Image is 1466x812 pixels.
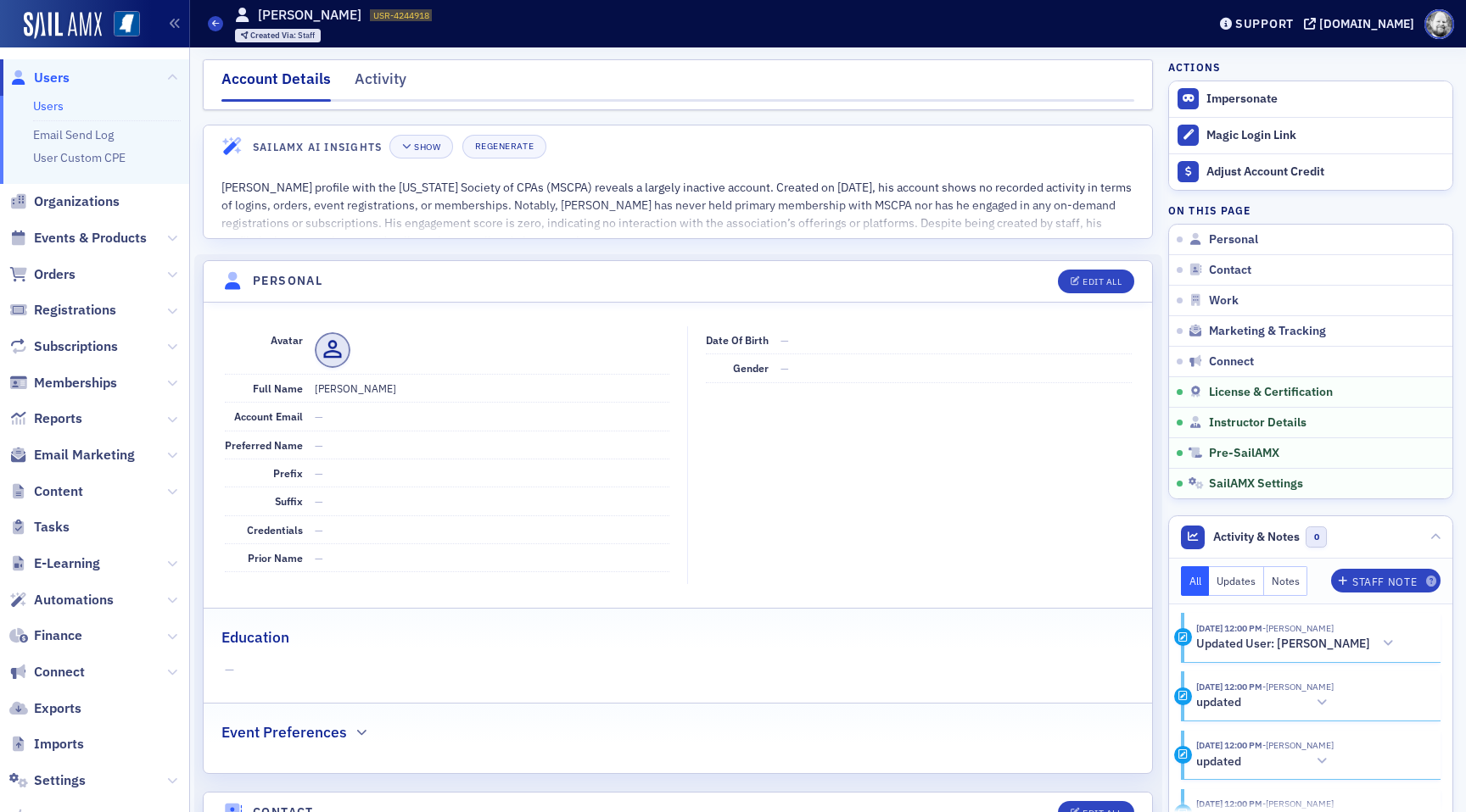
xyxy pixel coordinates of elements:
[1209,324,1326,339] span: Marketing & Tracking
[24,12,102,39] img: SailAMX
[1209,232,1258,247] span: Personal
[1168,203,1453,218] h4: On this page
[34,482,83,501] span: Content
[34,699,81,718] span: Exports
[706,333,769,347] span: Date of Birth
[34,554,100,573] span: E-Learning
[389,135,453,159] button: Show
[733,361,769,375] span: Gender
[9,409,82,428] a: Reports
[34,301,116,320] span: Registrations
[9,554,100,573] a: E-Learning
[1213,528,1300,546] span: Activity & Notes
[1424,9,1454,39] span: Profile
[9,69,70,87] a: Users
[1058,270,1134,293] button: Edit All
[1196,739,1262,751] time: 8/21/2025 12:00 PM
[1196,635,1400,653] button: Updated User: [PERSON_NAME]
[1262,622,1334,634] span: Aidan Sullivan
[1196,753,1334,770] button: updated
[9,518,70,537] a: Tasks
[1209,476,1303,492] span: SailAMX Settings
[34,409,82,428] span: Reports
[1306,526,1327,548] span: 0
[9,699,81,718] a: Exports
[1174,687,1192,705] div: Update
[373,9,429,21] span: USR-4244918
[781,361,789,375] span: —
[1206,128,1444,143] div: Magic Login Link
[250,31,315,41] div: Staff
[1209,415,1307,431] span: Instructor Details
[9,591,114,609] a: Automations
[1196,622,1262,634] time: 8/21/2025 12:00 PM
[234,409,303,423] span: Account Email
[1352,577,1417,587] div: Staff Note
[1196,694,1334,712] button: updated
[781,333,789,347] span: —
[34,69,70,87] span: Users
[462,135,546,159] button: Regenerate
[1196,754,1241,770] h5: updated
[1209,263,1251,278] span: Contact
[221,626,289,648] h2: Education
[1169,117,1452,153] button: Magic Login Link
[9,301,116,320] a: Registrations
[275,494,303,508] span: Suffix
[114,11,140,37] img: SailAMX
[1206,164,1444,180] div: Adjust Account Credit
[34,735,84,754] span: Imports
[34,771,86,790] span: Settings
[1262,681,1334,692] span: Aidan Sullivan
[1209,293,1239,309] span: Work
[9,735,84,754] a: Imports
[355,68,406,99] div: Activity
[33,150,126,165] a: User Custom CPE
[9,265,76,284] a: Orders
[1174,746,1192,764] div: Update
[1264,566,1308,596] button: Notes
[221,721,347,743] h2: Event Preferences
[34,229,147,247] span: Events & Products
[1209,385,1333,400] span: License & Certification
[253,272,322,290] h4: Personal
[1235,16,1294,31] div: Support
[34,591,114,609] span: Automations
[273,466,303,480] span: Prefix
[235,29,322,42] div: Created Via: Staff
[9,337,118,356] a: Subscriptions
[1083,277,1122,286] div: Edit All
[247,523,303,537] span: Credentials
[34,192,120,211] span: Organizations
[271,333,303,347] span: Avatar
[315,466,323,480] span: —
[1209,354,1254,370] span: Connect
[1196,681,1262,692] time: 8/21/2025 12:00 PM
[414,142,440,152] div: Show
[315,494,323,508] span: —
[1168,59,1221,75] h4: Actions
[253,139,382,154] h4: SailAMX AI Insights
[9,663,85,681] a: Connect
[315,409,323,423] span: —
[1174,628,1192,646] div: Activity
[225,661,1132,679] span: —
[1262,798,1334,809] span: Aidan Sullivan
[315,523,323,537] span: —
[1196,637,1370,652] h5: Updated User: [PERSON_NAME]
[33,127,114,142] a: Email Send Log
[225,438,303,452] span: Preferred Name
[1181,566,1210,596] button: All
[1169,153,1452,190] a: Adjust Account Credit
[34,663,85,681] span: Connect
[1196,798,1262,809] time: 8/21/2025 12:00 PM
[34,337,118,356] span: Subscriptions
[1209,446,1279,461] span: Pre-SailAMX
[1196,695,1241,710] h5: updated
[248,551,303,565] span: Prior Name
[102,11,140,40] a: View Homepage
[315,375,669,402] dd: [PERSON_NAME]
[34,446,135,464] span: Email Marketing
[9,229,147,247] a: Events & Products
